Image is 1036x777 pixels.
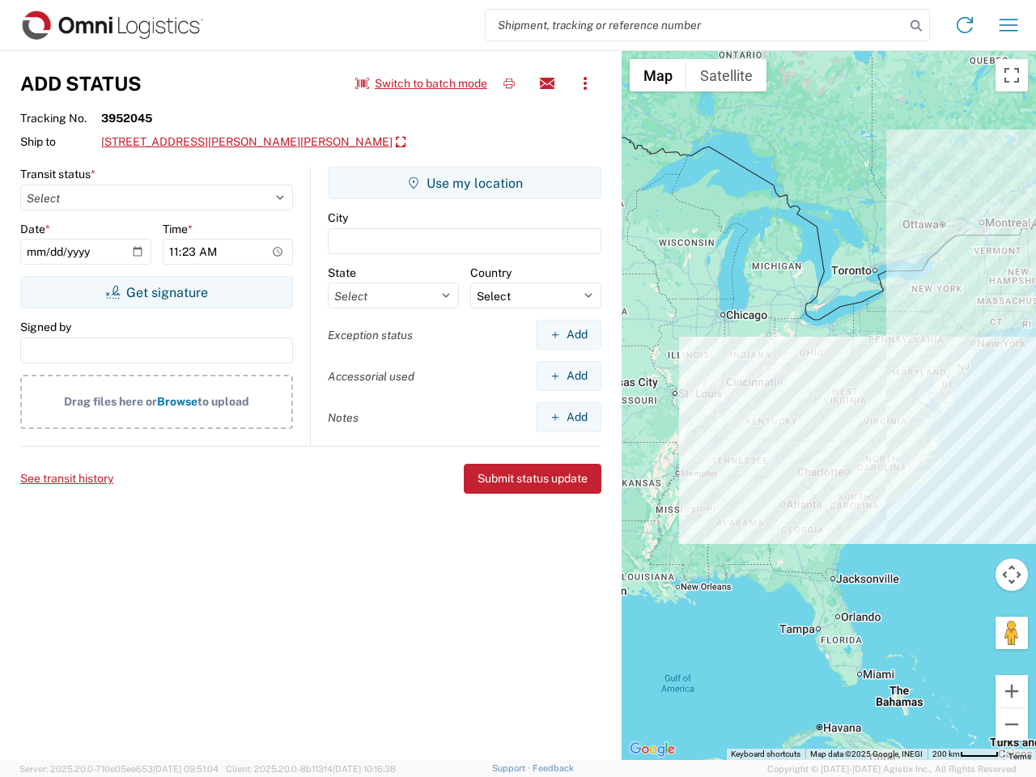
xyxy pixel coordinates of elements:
[630,59,686,91] button: Show street map
[486,10,905,40] input: Shipment, tracking or reference number
[996,59,1028,91] button: Toggle fullscreen view
[20,465,113,492] button: See transit history
[20,72,142,96] h3: Add Status
[996,617,1028,649] button: Drag Pegman onto the map to open Street View
[928,749,1004,760] button: Map Scale: 200 km per 44 pixels
[932,749,960,758] span: 200 km
[686,59,766,91] button: Show satellite imagery
[328,265,356,280] label: State
[101,129,405,156] a: [STREET_ADDRESS][PERSON_NAME][PERSON_NAME]
[153,764,219,774] span: [DATE] 09:51:04
[197,395,249,408] span: to upload
[626,739,679,760] a: Open this area in Google Maps (opens a new window)
[101,111,152,125] strong: 3952045
[20,320,71,334] label: Signed by
[20,276,293,308] button: Get signature
[533,763,574,773] a: Feedback
[996,708,1028,741] button: Zoom out
[64,395,157,408] span: Drag files here or
[492,763,533,773] a: Support
[470,265,512,280] label: Country
[996,558,1028,591] button: Map camera controls
[464,464,601,494] button: Submit status update
[20,222,50,236] label: Date
[163,222,193,236] label: Time
[996,675,1028,707] button: Zoom in
[20,111,101,125] span: Tracking No.
[536,320,601,350] button: Add
[328,328,413,342] label: Exception status
[328,167,601,199] button: Use my location
[226,764,396,774] span: Client: 2025.20.0-8b113f4
[355,70,487,97] button: Switch to batch mode
[810,749,923,758] span: Map data ©2025 Google, INEGI
[767,762,1017,776] span: Copyright © [DATE]-[DATE] Agistix Inc., All Rights Reserved
[328,210,348,225] label: City
[328,369,414,384] label: Accessorial used
[731,749,800,760] button: Keyboard shortcuts
[536,361,601,391] button: Add
[157,395,197,408] span: Browse
[536,402,601,432] button: Add
[333,764,396,774] span: [DATE] 10:16:38
[1008,752,1031,761] a: Terms
[626,739,679,760] img: Google
[19,764,219,774] span: Server: 2025.20.0-710e05ee653
[20,134,101,149] span: Ship to
[328,410,359,425] label: Notes
[20,167,96,181] label: Transit status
